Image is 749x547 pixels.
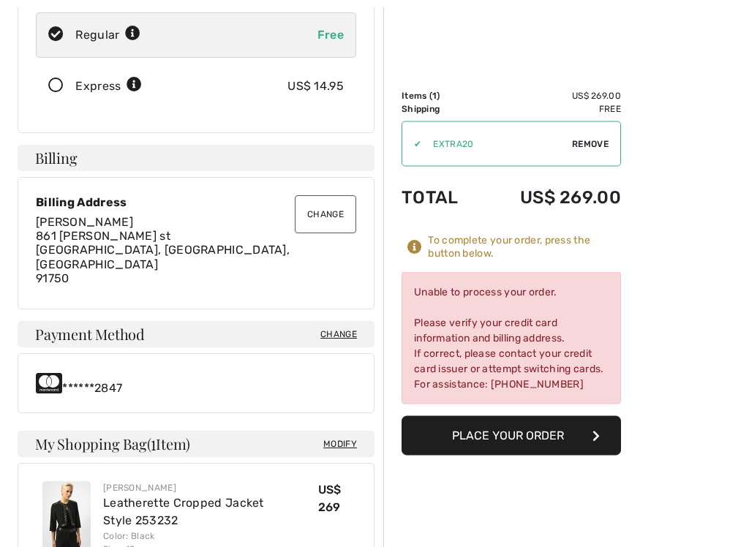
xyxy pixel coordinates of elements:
div: Regular [75,27,140,45]
span: ( Item) [147,434,190,454]
input: Promo code [421,122,572,166]
div: To complete your order, press the button below. [428,234,621,260]
span: Payment Method [35,328,145,342]
span: Billing [35,151,77,166]
td: US$ 269.00 [481,89,621,102]
div: Unable to process your order. Please verify your credit card information and billing address. If ... [402,272,621,404]
span: Change [320,328,357,342]
div: Billing Address [36,196,356,210]
span: 1 [151,434,156,453]
span: 1 [432,91,437,101]
div: Express [75,78,142,96]
span: Modify [323,437,357,452]
a: Leatherette Cropped Jacket Style 253232 [103,497,264,528]
td: Items ( ) [402,89,481,102]
td: Free [481,102,621,116]
td: US$ 269.00 [481,173,621,222]
button: Change [295,196,356,234]
span: [PERSON_NAME] [36,216,133,230]
td: Shipping [402,102,481,116]
div: [PERSON_NAME] [103,482,318,495]
span: Free [317,29,344,42]
span: 861 [PERSON_NAME] st [GEOGRAPHIC_DATA], [GEOGRAPHIC_DATA], [GEOGRAPHIC_DATA] 91750 [36,230,290,286]
button: Place Your Order [402,416,621,456]
h4: My Shopping Bag [18,431,374,458]
div: ✔ [402,137,421,151]
div: US$ 14.95 [287,78,344,96]
span: US$ 269 [318,483,342,515]
span: Remove [572,137,609,151]
td: Total [402,173,481,222]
